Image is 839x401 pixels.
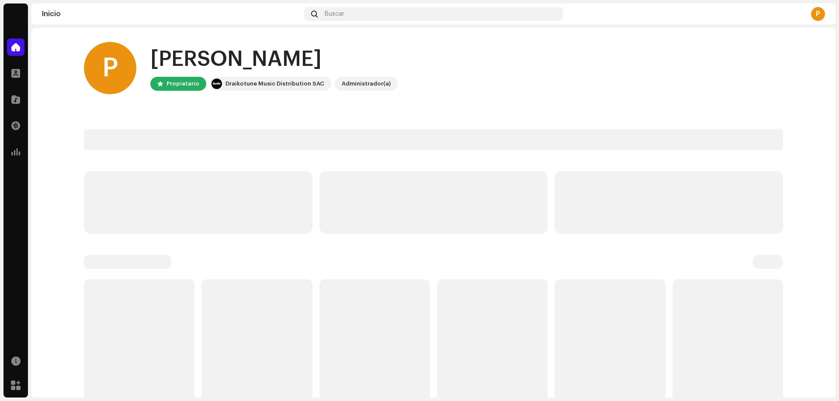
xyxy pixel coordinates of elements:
div: [PERSON_NAME] [150,45,398,73]
div: Administrador(a) [342,79,391,89]
span: Buscar [325,10,344,17]
div: P [811,7,825,21]
div: P [84,42,136,94]
div: Propietario [166,79,199,89]
div: Inicio [42,10,301,17]
div: Draikotune Music Distribution SAC [225,79,324,89]
img: 10370c6a-d0e2-4592-b8a2-38f444b0ca44 [211,79,222,89]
